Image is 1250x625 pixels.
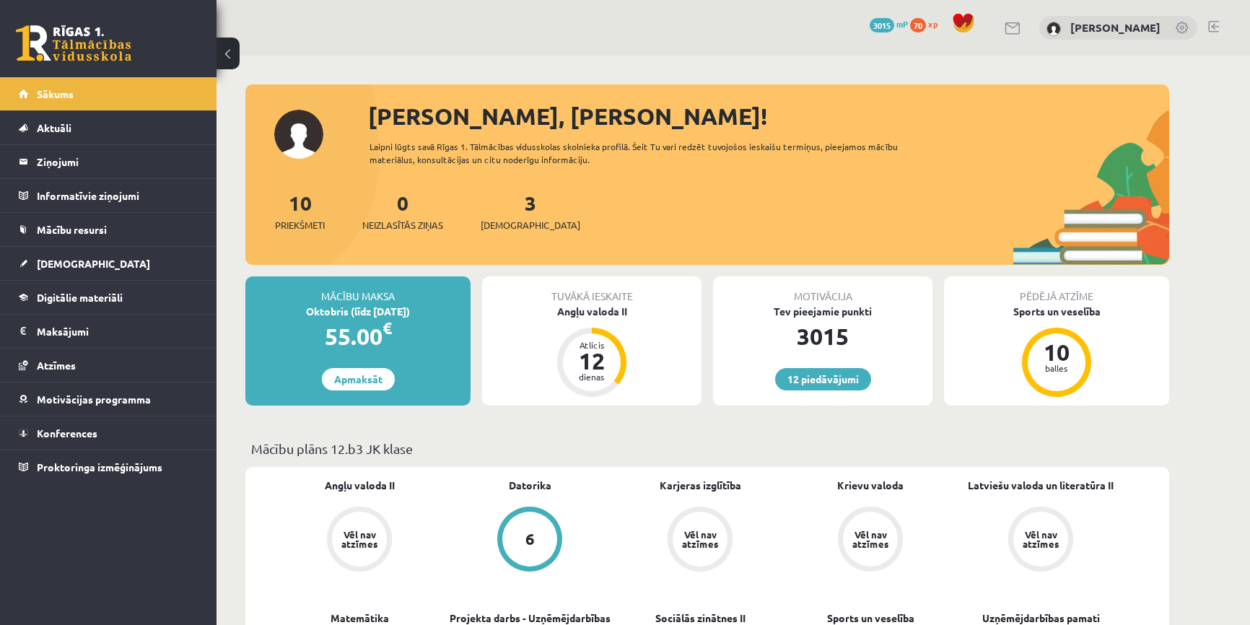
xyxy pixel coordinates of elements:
[850,530,891,548] div: Vēl nav atzīmes
[37,257,150,270] span: [DEMOGRAPHIC_DATA]
[944,276,1169,304] div: Pēdējā atzīme
[37,359,76,372] span: Atzīmes
[482,304,702,319] div: Angļu valoda II
[19,281,198,314] a: Digitālie materiāli
[1020,530,1061,548] div: Vēl nav atzīmes
[956,507,1126,574] a: Vēl nav atzīmes
[19,247,198,280] a: [DEMOGRAPHIC_DATA]
[910,18,945,30] a: 70 xp
[870,18,894,32] span: 3015
[1070,20,1161,35] a: [PERSON_NAME]
[19,179,198,212] a: Informatīvie ziņojumi
[481,190,580,232] a: 3[DEMOGRAPHIC_DATA]
[482,276,702,304] div: Tuvākā ieskaite
[245,304,471,319] div: Oktobris (līdz [DATE])
[245,276,471,304] div: Mācību maksa
[944,304,1169,319] div: Sports un veselība
[37,223,107,236] span: Mācību resursi
[615,507,785,574] a: Vēl nav atzīmes
[19,213,198,246] a: Mācību resursi
[713,276,932,304] div: Motivācija
[368,99,1169,134] div: [PERSON_NAME], [PERSON_NAME]!
[245,319,471,354] div: 55.00
[775,368,871,390] a: 12 piedāvājumi
[19,349,198,382] a: Atzīmes
[19,383,198,416] a: Motivācijas programma
[37,179,198,212] legend: Informatīvie ziņojumi
[896,18,908,30] span: mP
[37,460,162,473] span: Proktoringa izmēģinājums
[785,507,956,574] a: Vēl nav atzīmes
[570,372,613,381] div: dienas
[910,18,926,32] span: 70
[322,368,395,390] a: Apmaksāt
[570,341,613,349] div: Atlicis
[37,87,74,100] span: Sākums
[525,531,535,547] div: 6
[19,77,198,110] a: Sākums
[383,318,392,338] span: €
[713,319,932,354] div: 3015
[19,145,198,178] a: Ziņojumi
[37,315,198,348] legend: Maksājumi
[445,507,615,574] a: 6
[16,25,131,61] a: Rīgas 1. Tālmācības vidusskola
[362,218,443,232] span: Neizlasītās ziņas
[274,507,445,574] a: Vēl nav atzīmes
[1035,364,1078,372] div: balles
[370,140,924,166] div: Laipni lūgts savā Rīgas 1. Tālmācības vidusskolas skolnieka profilā. Šeit Tu vari redzēt tuvojošo...
[837,478,904,493] a: Krievu valoda
[19,416,198,450] a: Konferences
[481,218,580,232] span: [DEMOGRAPHIC_DATA]
[37,291,123,304] span: Digitālie materiāli
[37,145,198,178] legend: Ziņojumi
[339,530,380,548] div: Vēl nav atzīmes
[482,304,702,399] a: Angļu valoda II Atlicis 12 dienas
[19,315,198,348] a: Maksājumi
[362,190,443,232] a: 0Neizlasītās ziņas
[19,450,198,484] a: Proktoringa izmēģinājums
[37,427,97,440] span: Konferences
[1035,341,1078,364] div: 10
[509,478,551,493] a: Datorika
[19,111,198,144] a: Aktuāli
[275,190,325,232] a: 10Priekšmeti
[325,478,395,493] a: Angļu valoda II
[275,218,325,232] span: Priekšmeti
[570,349,613,372] div: 12
[870,18,908,30] a: 3015 mP
[928,18,937,30] span: xp
[251,439,1163,458] p: Mācību plāns 12.b3 JK klase
[1046,22,1061,36] img: Roberts Šmelds
[968,478,1114,493] a: Latviešu valoda un literatūra II
[660,478,741,493] a: Karjeras izglītība
[37,393,151,406] span: Motivācijas programma
[713,304,932,319] div: Tev pieejamie punkti
[680,530,720,548] div: Vēl nav atzīmes
[37,121,71,134] span: Aktuāli
[944,304,1169,399] a: Sports un veselība 10 balles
